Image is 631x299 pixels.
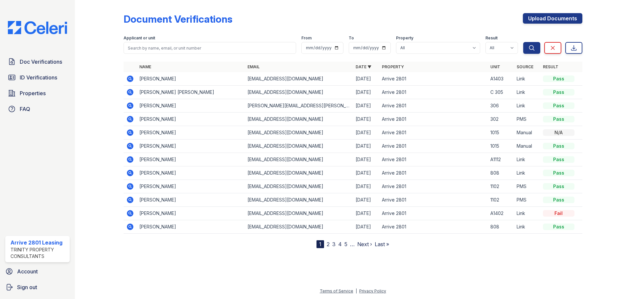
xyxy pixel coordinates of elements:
td: 1015 [488,126,514,139]
td: 306 [488,99,514,113]
div: Pass [543,224,574,230]
td: Link [514,86,540,99]
div: Pass [543,183,574,190]
label: Property [396,35,413,41]
td: [EMAIL_ADDRESS][DOMAIN_NAME] [245,113,353,126]
span: Account [17,267,38,275]
div: Pass [543,89,574,96]
td: [PERSON_NAME] [137,220,245,234]
td: Arrive 2801 [379,126,487,139]
td: [DATE] [353,72,379,86]
td: Arrive 2801 [379,139,487,153]
a: Doc Verifications [5,55,70,68]
div: 1 [316,240,324,248]
td: [DATE] [353,139,379,153]
td: [EMAIL_ADDRESS][DOMAIN_NAME] [245,180,353,193]
td: [EMAIL_ADDRESS][DOMAIN_NAME] [245,139,353,153]
td: Link [514,166,540,180]
td: Link [514,220,540,234]
td: Arrive 2801 [379,113,487,126]
a: Source [517,64,533,69]
div: Pass [543,170,574,176]
td: Arrive 2801 [379,99,487,113]
td: Arrive 2801 [379,86,487,99]
div: Pass [543,143,574,149]
a: Unit [490,64,500,69]
td: [EMAIL_ADDRESS][DOMAIN_NAME] [245,72,353,86]
td: [PERSON_NAME] [137,113,245,126]
td: [PERSON_NAME] [137,139,245,153]
td: PMS [514,193,540,207]
td: Arrive 2801 [379,180,487,193]
a: Terms of Service [320,288,353,293]
a: 4 [338,241,342,247]
span: FAQ [20,105,30,113]
div: Document Verifications [124,13,232,25]
td: [PERSON_NAME] [137,180,245,193]
div: Pass [543,102,574,109]
div: | [356,288,357,293]
td: [PERSON_NAME] [137,193,245,207]
a: 2 [327,241,330,247]
td: Arrive 2801 [379,166,487,180]
a: 5 [344,241,347,247]
td: Arrive 2801 [379,220,487,234]
td: Arrive 2801 [379,72,487,86]
td: [PERSON_NAME] [137,207,245,220]
td: [EMAIL_ADDRESS][DOMAIN_NAME] [245,86,353,99]
label: Applicant or unit [124,35,155,41]
td: Arrive 2801 [379,207,487,220]
a: Last » [375,241,389,247]
td: [PERSON_NAME] [PERSON_NAME] [137,86,245,99]
td: Manual [514,139,540,153]
td: Arrive 2801 [379,153,487,166]
td: A1402 [488,207,514,220]
a: Date ▼ [356,64,371,69]
td: 808 [488,220,514,234]
div: Pass [543,197,574,203]
div: Pass [543,156,574,163]
td: [DATE] [353,113,379,126]
span: Doc Verifications [20,58,62,66]
td: [PERSON_NAME] [137,166,245,180]
td: A1112 [488,153,514,166]
td: [PERSON_NAME][EMAIL_ADDRESS][PERSON_NAME][DOMAIN_NAME] [245,99,353,113]
td: [EMAIL_ADDRESS][DOMAIN_NAME] [245,193,353,207]
div: Trinity Property Consultants [11,246,67,260]
span: Properties [20,89,46,97]
td: Link [514,153,540,166]
td: [PERSON_NAME] [137,153,245,166]
td: [EMAIL_ADDRESS][DOMAIN_NAME] [245,220,353,234]
a: Upload Documents [523,13,582,24]
span: ID Verifications [20,74,57,81]
a: Account [3,265,72,278]
td: 1102 [488,193,514,207]
td: PMS [514,113,540,126]
td: [DATE] [353,99,379,113]
td: [PERSON_NAME] [137,72,245,86]
td: PMS [514,180,540,193]
div: Pass [543,75,574,82]
td: Link [514,99,540,113]
label: From [301,35,312,41]
td: 302 [488,113,514,126]
td: [DATE] [353,153,379,166]
a: Property [382,64,404,69]
td: [DATE] [353,193,379,207]
button: Sign out [3,281,72,294]
td: 1015 [488,139,514,153]
a: 3 [332,241,336,247]
td: [DATE] [353,166,379,180]
a: Properties [5,87,70,100]
div: Arrive 2801 Leasing [11,239,67,246]
td: [DATE] [353,207,379,220]
span: Sign out [17,283,37,291]
td: [DATE] [353,86,379,99]
td: 808 [488,166,514,180]
td: 1102 [488,180,514,193]
td: [PERSON_NAME] [137,126,245,139]
td: [EMAIL_ADDRESS][DOMAIN_NAME] [245,166,353,180]
img: CE_Logo_Blue-a8612792a0a2168367f1c8372b55b34899dd931a85d93a1a3d3e32e68fde9ad4.png [3,21,72,34]
td: [DATE] [353,180,379,193]
label: Result [485,35,498,41]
